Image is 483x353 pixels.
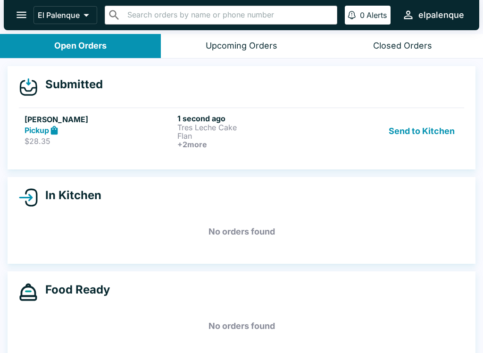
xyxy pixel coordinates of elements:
h6: + 2 more [177,140,326,149]
a: [PERSON_NAME]Pickup$28.351 second agoTres Leche CakeFlan+2moreSend to Kitchen [19,108,464,154]
p: $28.35 [25,136,174,146]
button: El Palenque [33,6,97,24]
button: open drawer [9,3,33,27]
div: Open Orders [54,41,107,51]
h4: Food Ready [38,283,110,297]
button: elpalenque [398,5,468,25]
h4: Submitted [38,77,103,92]
p: Alerts [366,10,387,20]
button: Send to Kitchen [385,114,458,149]
p: El Palenque [38,10,80,20]
strong: Pickup [25,126,49,135]
h5: [PERSON_NAME] [25,114,174,125]
input: Search orders by name or phone number [125,8,333,22]
p: 0 [360,10,365,20]
p: Tres Leche Cake [177,123,326,132]
div: Closed Orders [373,41,432,51]
div: Upcoming Orders [206,41,277,51]
h5: No orders found [19,309,464,343]
div: elpalenque [418,9,464,21]
h4: In Kitchen [38,188,101,202]
h5: No orders found [19,215,464,249]
p: Flan [177,132,326,140]
h6: 1 second ago [177,114,326,123]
